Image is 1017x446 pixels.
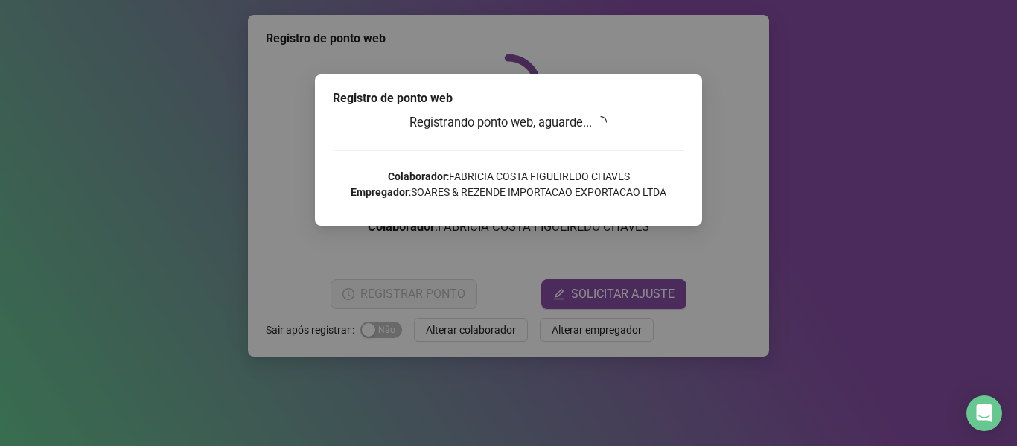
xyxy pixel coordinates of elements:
p: : FABRICIA COSTA FIGUEIREDO CHAVES : SOARES & REZENDE IMPORTACAO EXPORTACAO LTDA [333,169,684,200]
div: Registro de ponto web [333,89,684,107]
span: loading [594,115,608,129]
strong: Empregador [351,186,409,198]
strong: Colaborador [388,171,447,182]
div: Open Intercom Messenger [966,395,1002,431]
h3: Registrando ponto web, aguarde... [333,113,684,133]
